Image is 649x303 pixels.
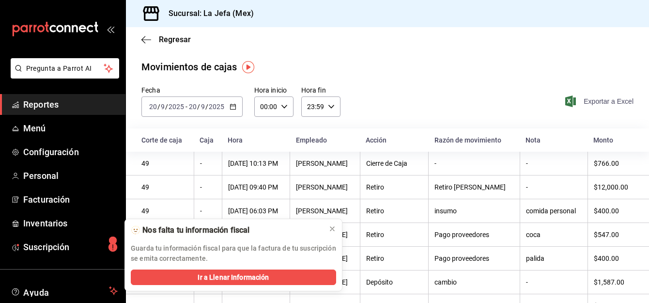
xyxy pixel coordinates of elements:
div: [DATE] 10:13 PM [228,159,284,167]
div: Corte de caja [141,136,188,144]
div: [DATE] 09:40 PM [228,183,284,191]
div: $12,000.00 [594,183,634,191]
span: Ir a Llenar Información [198,272,269,283]
span: Reportes [23,98,118,111]
span: Personal [23,169,118,182]
div: Razón de movimiento [434,136,514,144]
input: ---- [168,103,185,111]
div: Hora [228,136,284,144]
div: - [526,278,582,286]
span: Regresar [159,35,191,44]
div: $1,587.00 [594,278,634,286]
label: Hora fin [301,87,340,94]
div: $400.00 [594,207,634,215]
div: - [434,159,513,167]
span: Pregunta a Parrot AI [26,64,104,74]
input: -- [149,103,157,111]
div: 🫥 Nos falta tu información fiscal [131,225,321,236]
span: Configuración [23,145,118,159]
div: Cierre de Caja [366,159,422,167]
div: palida [526,255,582,262]
div: 49 [141,159,188,167]
div: Retiro [366,231,422,239]
div: $766.00 [594,159,634,167]
span: / [205,103,208,111]
div: - [526,183,582,191]
span: / [165,103,168,111]
div: Nota [525,136,582,144]
div: Depósito [366,278,422,286]
span: Ayuda [23,285,105,297]
div: Movimientos de cajas [141,60,237,74]
span: - [185,103,187,111]
button: open_drawer_menu [107,25,114,33]
div: insumo [434,207,513,215]
div: cambio [434,278,513,286]
label: Hora inicio [254,87,294,94]
button: Ir a Llenar Información [131,270,336,285]
span: Suscripción [23,240,118,254]
div: Empleado [296,136,355,144]
span: Menú [23,122,118,135]
img: Tooltip marker [242,61,254,73]
input: -- [201,103,205,111]
a: Pregunta a Parrot AI [7,70,119,80]
div: - [526,159,582,167]
div: [PERSON_NAME] [296,207,354,215]
div: 49 [141,207,188,215]
span: / [157,103,160,111]
label: Fecha [141,87,243,94]
button: Regresar [141,35,191,44]
div: [PERSON_NAME] [296,159,354,167]
div: - [200,183,216,191]
h3: Sucursal: La Jefa (Mex) [161,8,254,19]
div: comida personal [526,207,582,215]
button: Exportar a Excel [567,96,634,107]
input: -- [160,103,165,111]
input: ---- [208,103,225,111]
div: Retiro [366,183,422,191]
div: Retiro [366,255,422,262]
p: Guarda tu información fiscal para que la factura de tu suscripción se emita correctamente. [131,243,336,264]
div: coca [526,231,582,239]
div: 49 [141,183,188,191]
span: / [197,103,200,111]
span: Facturación [23,193,118,206]
div: Pago proveedores [434,255,513,262]
div: [DATE] 06:03 PM [228,207,284,215]
div: $400.00 [594,255,634,262]
div: [PERSON_NAME] [296,183,354,191]
input: -- [188,103,197,111]
div: Retiro [PERSON_NAME] [434,183,513,191]
div: Retiro [366,207,422,215]
button: Pregunta a Parrot AI [11,58,119,79]
div: Monto [593,136,634,144]
div: Acción [366,136,422,144]
div: $547.00 [594,231,634,239]
div: - [200,159,216,167]
div: - [200,207,216,215]
div: Caja [200,136,216,144]
span: Inventarios [23,217,118,230]
div: Pago proveedores [434,231,513,239]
